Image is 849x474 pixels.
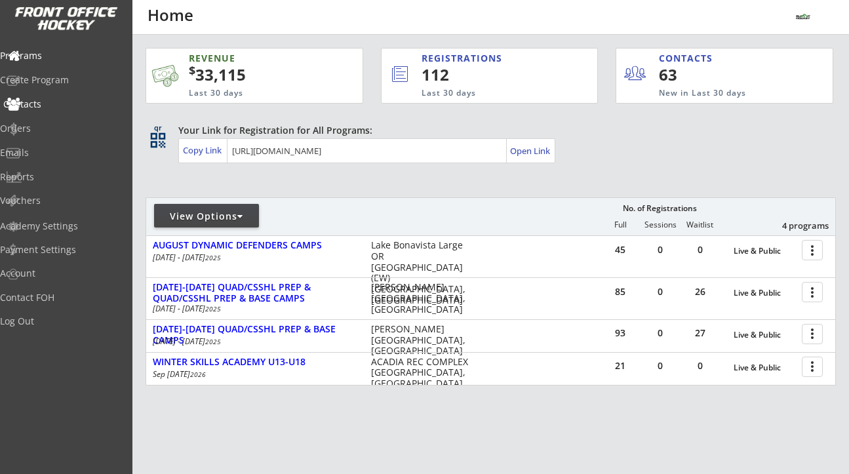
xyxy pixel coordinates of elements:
div: 0 [641,361,680,370]
div: Full [601,220,640,229]
div: 45 [601,245,640,254]
a: Open Link [510,142,551,160]
div: 112 [422,64,554,86]
div: 93 [601,328,640,338]
div: 85 [601,287,640,296]
div: Contacts [3,100,121,109]
div: Last 30 days [422,88,544,99]
div: [DATE]-[DATE] QUAD/CSSHL PREP & QUAD/CSSHL PREP & BASE CAMPS [153,282,357,304]
div: 0 [641,287,680,296]
em: 2026 [190,370,206,379]
div: 4 programs [760,220,829,231]
div: WINTER SKILLS ACADEMY U13-U18 [153,357,357,368]
sup: $ [189,62,195,78]
div: AUGUST DYNAMIC DEFENDERS CAMPS [153,240,357,251]
em: 2025 [205,337,221,346]
div: No. of Registrations [619,204,700,213]
div: Last 30 days [189,88,306,99]
div: Waitlist [680,220,719,229]
div: New in Last 30 days [659,88,772,99]
button: more_vert [802,240,823,260]
button: more_vert [802,282,823,302]
div: Live & Public [734,363,795,372]
div: [DATE] - [DATE] [153,338,353,346]
button: more_vert [802,324,823,344]
button: qr_code [148,130,168,150]
div: Live & Public [734,330,795,340]
div: [DATE] - [DATE] [153,254,353,262]
div: REVENUE [189,52,306,65]
div: 21 [601,361,640,370]
div: Open Link [510,146,551,157]
div: [DATE] - [DATE] [153,305,353,313]
div: 26 [681,287,720,296]
div: 0 [681,245,720,254]
div: Lake Bonavista Large OR [GEOGRAPHIC_DATA] (EW) [GEOGRAPHIC_DATA], [GEOGRAPHIC_DATA] [371,240,474,306]
div: Your Link for Registration for All Programs: [178,124,795,137]
div: 33,115 [189,64,321,86]
div: Live & Public [734,247,795,256]
div: View Options [154,210,259,223]
div: Copy Link [183,144,224,156]
div: CONTACTS [659,52,719,65]
div: qr [149,124,165,132]
div: Live & Public [734,288,795,298]
div: 0 [641,245,680,254]
div: [DATE]-[DATE] QUAD/CSSHL PREP & BASE CAMPS [153,324,357,346]
div: Sessions [641,220,680,229]
div: [PERSON_NAME] [GEOGRAPHIC_DATA], [GEOGRAPHIC_DATA] [371,324,474,357]
div: REGISTRATIONS [422,52,542,65]
em: 2025 [205,253,221,262]
div: [PERSON_NAME] [GEOGRAPHIC_DATA], [GEOGRAPHIC_DATA] [371,282,474,315]
div: ACADIA REC COMPLEX [GEOGRAPHIC_DATA], [GEOGRAPHIC_DATA] [371,357,474,389]
button: more_vert [802,357,823,377]
div: 27 [681,328,720,338]
div: 63 [659,64,740,86]
em: 2025 [205,304,221,313]
div: 0 [641,328,680,338]
div: 0 [681,361,720,370]
div: Sep [DATE] [153,370,353,378]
